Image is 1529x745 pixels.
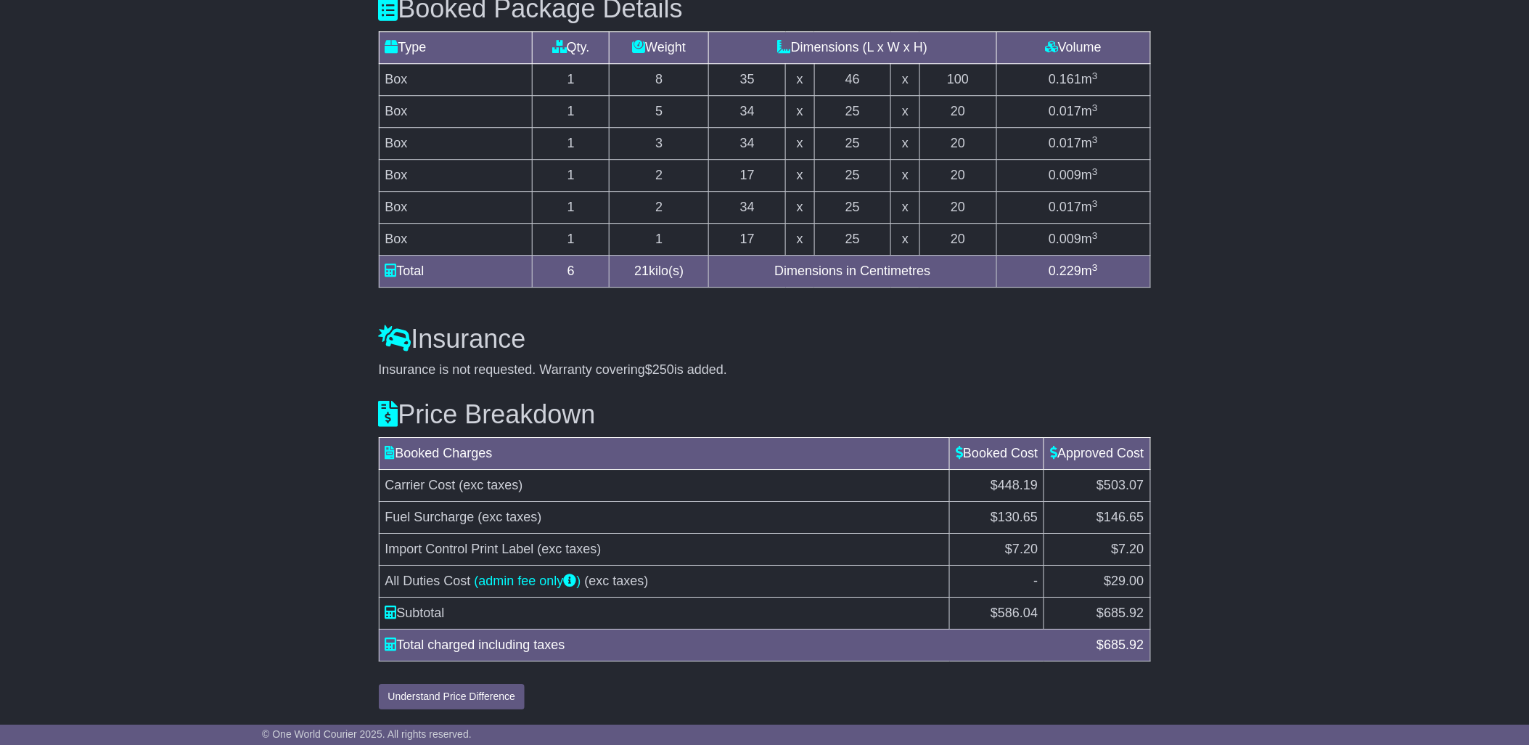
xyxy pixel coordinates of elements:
[610,160,709,192] td: 2
[533,224,610,256] td: 1
[919,224,996,256] td: 20
[610,224,709,256] td: 1
[891,64,919,96] td: x
[533,64,610,96] td: 1
[891,224,919,256] td: x
[379,362,1151,378] div: Insurance is not requested. Warranty covering is added.
[991,478,1038,492] span: $448.19
[891,192,919,224] td: x
[1092,230,1098,241] sup: 3
[709,160,786,192] td: 17
[1092,70,1098,81] sup: 3
[1092,166,1098,177] sup: 3
[1049,168,1081,182] span: 0.009
[709,32,996,64] td: Dimensions (L x W x H)
[645,362,674,377] span: $250
[585,574,649,588] span: (exc taxes)
[709,256,996,288] td: Dimensions in Centimetres
[1092,198,1098,209] sup: 3
[478,510,542,524] span: (exc taxes)
[379,438,950,470] td: Booked Charges
[814,64,891,96] td: 46
[996,64,1150,96] td: m
[379,160,533,192] td: Box
[475,574,581,588] a: (admin fee only)
[919,128,996,160] td: 20
[996,32,1150,64] td: Volume
[1104,638,1144,652] span: 685.92
[533,256,610,288] td: 6
[1111,542,1144,556] span: $7.20
[610,64,709,96] td: 8
[1089,635,1151,655] div: $
[379,325,1151,354] h3: Insurance
[814,128,891,160] td: 25
[814,96,891,128] td: 25
[709,192,786,224] td: 34
[891,96,919,128] td: x
[991,510,1038,524] span: $130.65
[891,160,919,192] td: x
[1104,574,1144,588] span: $29.00
[786,128,814,160] td: x
[996,128,1150,160] td: m
[1044,598,1150,630] td: $
[709,96,786,128] td: 34
[379,96,533,128] td: Box
[610,96,709,128] td: 5
[996,96,1150,128] td: m
[998,606,1038,620] span: 586.04
[1049,136,1081,150] span: 0.017
[1096,510,1144,524] span: $146.65
[786,96,814,128] td: x
[533,160,610,192] td: 1
[379,224,533,256] td: Box
[1092,262,1098,273] sup: 3
[1049,104,1081,118] span: 0.017
[919,160,996,192] td: 20
[379,192,533,224] td: Box
[379,32,533,64] td: Type
[786,160,814,192] td: x
[1096,478,1144,492] span: $503.07
[996,256,1150,288] td: m
[1033,574,1038,588] span: -
[786,192,814,224] td: x
[814,192,891,224] td: 25
[533,192,610,224] td: 1
[1092,134,1098,145] sup: 3
[379,684,525,709] button: Understand Price Difference
[996,160,1150,192] td: m
[379,256,533,288] td: Total
[379,598,950,630] td: Subtotal
[709,64,786,96] td: 35
[634,264,649,278] span: 21
[709,128,786,160] td: 34
[379,400,1151,429] h3: Price Breakdown
[1049,72,1081,86] span: 0.161
[919,192,996,224] td: 20
[533,32,610,64] td: Qty.
[385,478,456,492] span: Carrier Cost
[533,96,610,128] td: 1
[385,574,471,588] span: All Duties Cost
[610,32,709,64] td: Weight
[378,635,1090,655] div: Total charged including taxes
[996,192,1150,224] td: m
[1049,264,1081,278] span: 0.229
[385,510,475,524] span: Fuel Surcharge
[1049,200,1081,214] span: 0.017
[610,128,709,160] td: 3
[1104,606,1144,620] span: 685.92
[533,128,610,160] td: 1
[950,598,1044,630] td: $
[385,542,534,556] span: Import Control Print Label
[379,64,533,96] td: Box
[891,128,919,160] td: x
[1005,542,1038,556] span: $7.20
[538,542,602,556] span: (exc taxes)
[1049,232,1081,246] span: 0.009
[262,728,472,740] span: © One World Courier 2025. All rights reserved.
[1092,102,1098,113] sup: 3
[610,256,709,288] td: kilo(s)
